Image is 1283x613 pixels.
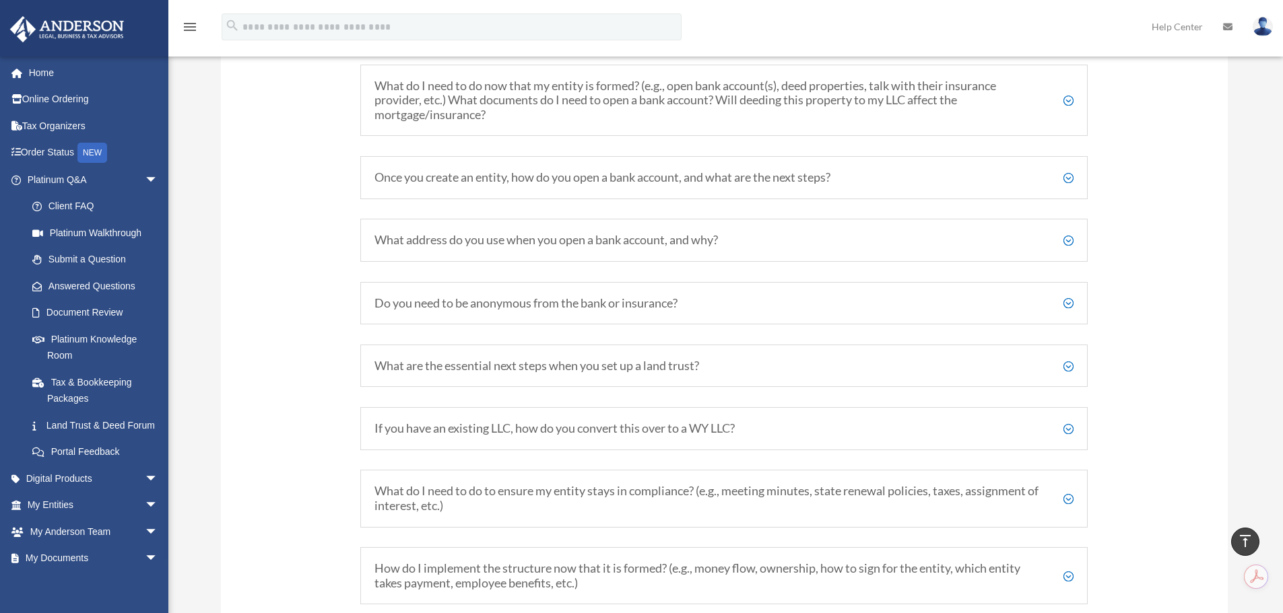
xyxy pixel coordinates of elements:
[145,465,172,493] span: arrow_drop_down
[19,219,178,246] a: Platinum Walkthrough
[374,421,1074,436] h5: If you have an existing LLC, how do you convert this over to a WY LLC?
[6,16,128,42] img: Anderson Advisors Platinum Portal
[19,246,178,273] a: Submit a Question
[9,166,178,193] a: Platinum Q&Aarrow_drop_down
[9,545,178,572] a: My Documentsarrow_drop_down
[19,412,178,439] a: Land Trust & Deed Forum
[77,143,107,163] div: NEW
[1231,528,1259,556] a: vertical_align_top
[374,79,1074,122] h5: What do I need to do now that my entity is formed? (e.g., open bank account(s), deed properties, ...
[374,561,1074,590] h5: How do I implement the structure now that it is formed? (e.g., money flow, ownership, how to sign...
[9,518,178,545] a: My Anderson Teamarrow_drop_down
[145,166,172,194] span: arrow_drop_down
[225,18,240,33] i: search
[374,170,1074,185] h5: Once you create an entity, how do you open a bank account, and what are the next steps?
[374,484,1074,513] h5: What do I need to do to ensure my entity stays in compliance? (e.g., meeting minutes, state renew...
[19,299,178,326] a: Document Review
[145,545,172,573] span: arrow_drop_down
[182,24,198,35] a: menu
[9,86,178,113] a: Online Ordering
[19,326,178,369] a: Platinum Knowledge Room
[19,273,178,299] a: Answered Questions
[9,59,178,86] a: Home
[1237,533,1253,549] i: vertical_align_top
[9,465,178,492] a: Digital Productsarrow_drop_down
[19,369,178,412] a: Tax & Bookkeeping Packages
[145,492,172,519] span: arrow_drop_down
[374,296,1074,311] h5: Do you need to be anonymous from the bank or insurance?
[9,139,178,167] a: Order StatusNEW
[9,492,178,519] a: My Entitiesarrow_drop_down
[1253,17,1273,36] img: User Pic
[145,518,172,546] span: arrow_drop_down
[19,439,178,466] a: Portal Feedback
[374,233,1074,248] h5: What address do you use when you open a bank account, and why?
[19,193,172,220] a: Client FAQ
[9,112,178,139] a: Tax Organizers
[182,19,198,35] i: menu
[374,359,1074,373] h5: What are the essential next steps when you set up a land trust?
